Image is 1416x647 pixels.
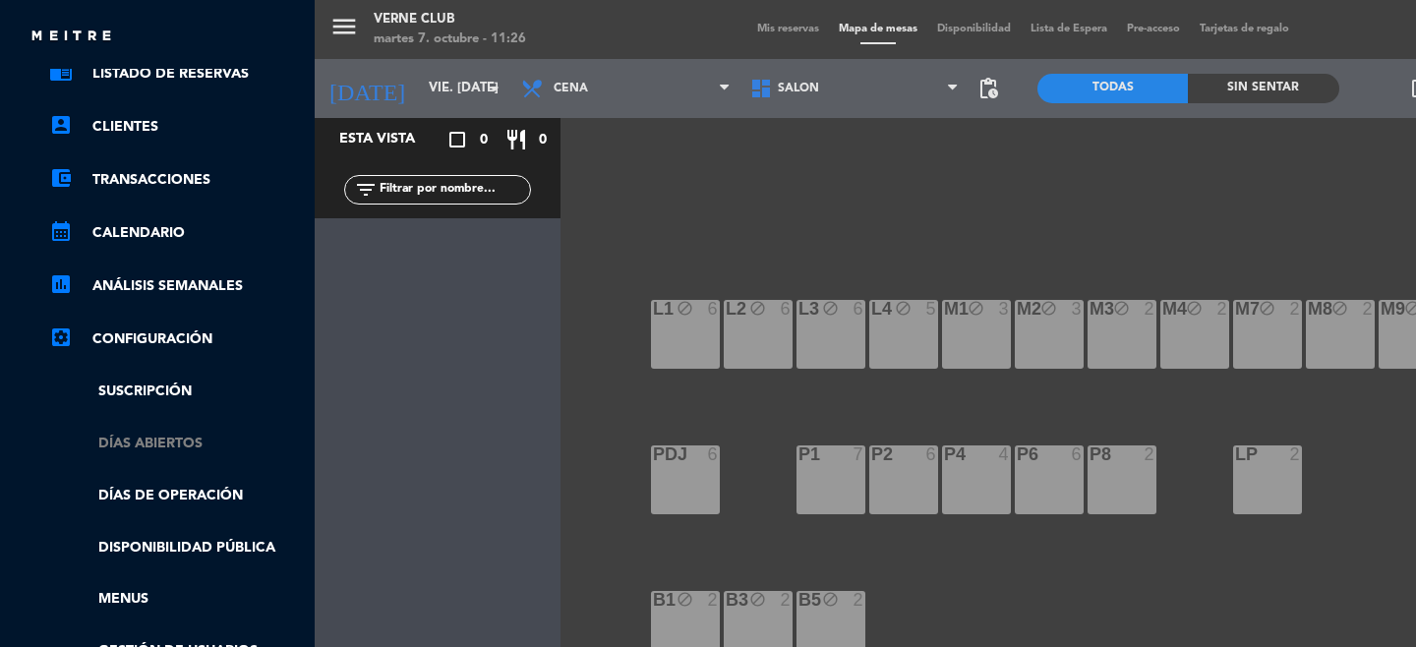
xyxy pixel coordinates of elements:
a: Suscripción [49,381,305,403]
a: Días abiertos [49,433,305,455]
a: account_balance_walletTransacciones [49,168,305,192]
i: account_box [49,113,73,137]
span: 0 [480,129,488,151]
a: calendar_monthCalendario [49,221,305,245]
i: filter_list [354,178,378,202]
i: settings_applications [49,325,73,349]
img: MEITRE [29,29,113,44]
i: chrome_reader_mode [49,60,73,84]
a: account_boxClientes [49,115,305,139]
a: Disponibilidad pública [49,537,305,559]
a: assessmentANÁLISIS SEMANALES [49,274,305,298]
i: restaurant [504,128,528,151]
i: account_balance_wallet [49,166,73,190]
span: 0 [539,129,547,151]
a: Menus [49,588,305,611]
a: Configuración [49,327,305,351]
div: Esta vista [324,128,456,151]
a: Días de Operación [49,485,305,507]
a: chrome_reader_modeListado de Reservas [49,62,305,86]
input: Filtrar por nombre... [378,179,530,201]
i: calendar_month [49,219,73,243]
i: assessment [49,272,73,296]
i: crop_square [445,128,469,151]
